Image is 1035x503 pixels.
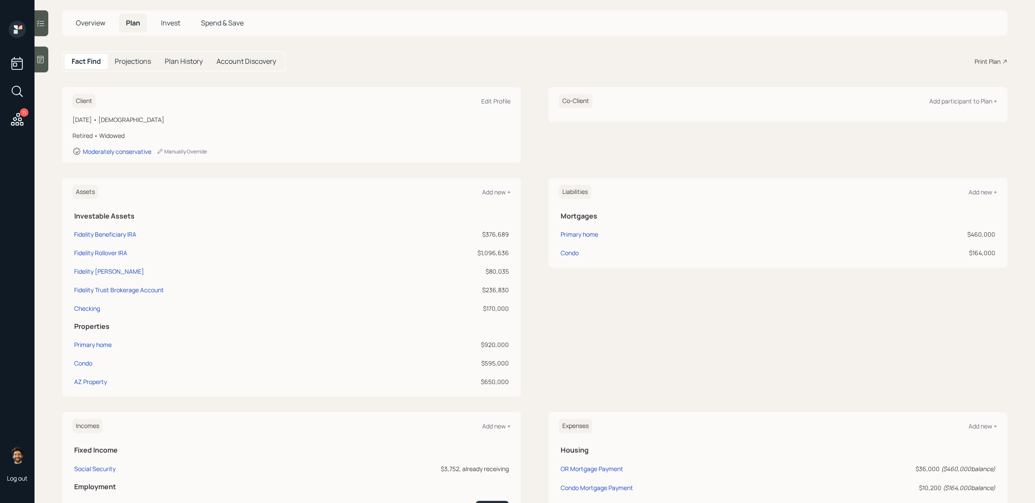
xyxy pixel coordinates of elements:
div: Edit Profile [481,97,511,105]
h5: Projections [115,57,151,66]
div: Add participant to Plan + [929,97,997,105]
div: $1,096,636 [393,248,509,257]
div: Social Security [74,465,116,473]
h6: Liabilities [559,185,591,199]
div: Log out [7,474,28,482]
span: Invest [161,18,180,28]
div: Add new + [969,422,997,430]
h5: Housing [561,446,995,454]
h5: Mortgages [561,212,995,220]
div: $460,000 [809,230,995,239]
span: Plan [126,18,140,28]
div: Primary home [561,230,598,239]
h5: Fixed Income [74,446,509,454]
div: Fidelity Beneficiary IRA [74,230,136,239]
div: [DATE] • [DEMOGRAPHIC_DATA] [72,115,511,124]
div: $80,035 [393,267,509,276]
div: Checking [74,304,100,313]
div: Fidelity Rollover IRA [74,248,127,257]
div: $920,000 [393,340,509,349]
div: Add new + [482,422,511,430]
div: Retired • Widowed [72,131,511,140]
h5: Employment [74,483,509,491]
h6: Assets [72,185,98,199]
div: Add new + [969,188,997,196]
div: $10,200 [795,483,995,492]
h5: Account Discovery [216,57,276,66]
div: $3,752, already receiving [311,464,509,473]
h5: Fact Find [72,57,101,66]
div: $164,000 [809,248,995,257]
h6: Co-Client [559,94,593,108]
div: Condo [74,359,92,368]
div: Condo Mortgage Payment [561,484,633,492]
div: Condo [561,248,579,257]
h6: Expenses [559,419,592,433]
span: Spend & Save [201,18,244,28]
h5: Plan History [165,57,203,66]
div: 11 [20,108,28,117]
div: Fidelity Trust Brokerage Account [74,285,164,294]
div: OR Mortgage Payment [561,465,623,473]
div: Print Plan [975,57,1000,66]
h5: Properties [74,322,509,331]
h6: Incomes [72,419,103,433]
div: Manually Override [157,148,207,155]
span: Overview [76,18,105,28]
div: AZ Property [74,377,107,386]
div: $236,830 [393,285,509,294]
div: Primary home [74,340,112,349]
div: Fidelity [PERSON_NAME] [74,267,144,276]
div: $36,000 [795,464,995,473]
h5: Investable Assets [74,212,509,220]
div: Moderately conservative [83,147,151,156]
div: $650,000 [393,377,509,386]
h6: Client [72,94,96,108]
div: $595,000 [393,359,509,368]
div: Add new + [482,188,511,196]
i: ( $164,000 balance) [943,484,995,492]
div: $170,000 [393,304,509,313]
div: $376,689 [393,230,509,239]
i: ( $460,000 balance) [941,465,995,473]
img: eric-schwartz-headshot.png [9,447,26,464]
